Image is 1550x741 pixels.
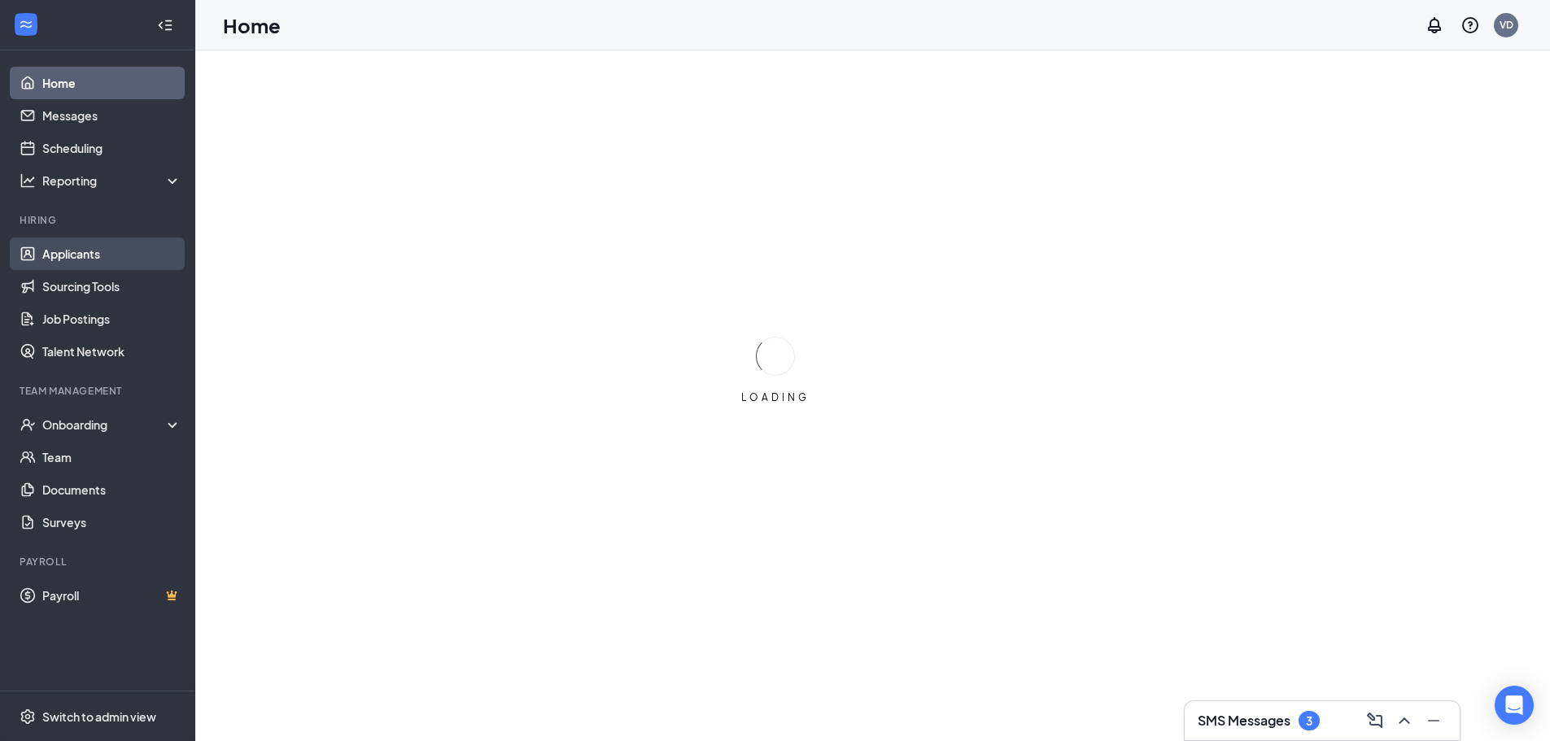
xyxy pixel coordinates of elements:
[1306,714,1312,728] div: 3
[223,11,281,39] h1: Home
[1500,18,1513,32] div: VD
[42,579,181,612] a: PayrollCrown
[1460,15,1480,35] svg: QuestionInfo
[157,17,173,33] svg: Collapse
[20,172,36,189] svg: Analysis
[42,238,181,270] a: Applicants
[1365,711,1385,730] svg: ComposeMessage
[42,708,156,725] div: Switch to admin view
[1391,708,1417,734] button: ChevronUp
[20,708,36,725] svg: Settings
[1495,686,1534,725] div: Open Intercom Messenger
[42,99,181,132] a: Messages
[42,172,182,189] div: Reporting
[20,555,178,569] div: Payroll
[1421,708,1447,734] button: Minimize
[42,335,181,368] a: Talent Network
[20,213,178,227] div: Hiring
[1198,712,1290,730] h3: SMS Messages
[1362,708,1388,734] button: ComposeMessage
[20,416,36,433] svg: UserCheck
[42,303,181,335] a: Job Postings
[42,132,181,164] a: Scheduling
[42,270,181,303] a: Sourcing Tools
[20,384,178,398] div: Team Management
[42,473,181,506] a: Documents
[735,390,816,404] div: LOADING
[18,16,34,33] svg: WorkstreamLogo
[1424,711,1443,730] svg: Minimize
[42,416,168,433] div: Onboarding
[42,506,181,538] a: Surveys
[1395,711,1414,730] svg: ChevronUp
[42,441,181,473] a: Team
[1425,15,1444,35] svg: Notifications
[42,67,181,99] a: Home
